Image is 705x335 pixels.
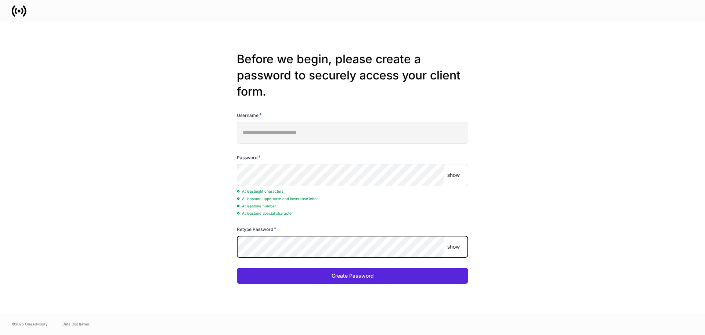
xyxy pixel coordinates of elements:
[62,321,90,327] a: Data Disclaimer
[237,225,276,233] h6: Retype Password
[237,154,261,161] h6: Password
[237,111,262,119] h6: Username
[237,196,318,201] span: At least one uppercase and lowercase letter
[447,171,460,179] p: show
[237,204,276,208] span: At least one number
[237,51,468,100] h2: Before we begin, please create a password to securely access your client form.
[237,211,293,215] span: At least one special character
[332,272,374,279] div: Create Password
[237,268,468,284] button: Create Password
[237,189,283,193] span: At least eight characters
[447,243,460,250] p: show
[12,321,48,327] span: © 2025 OneAdvisory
